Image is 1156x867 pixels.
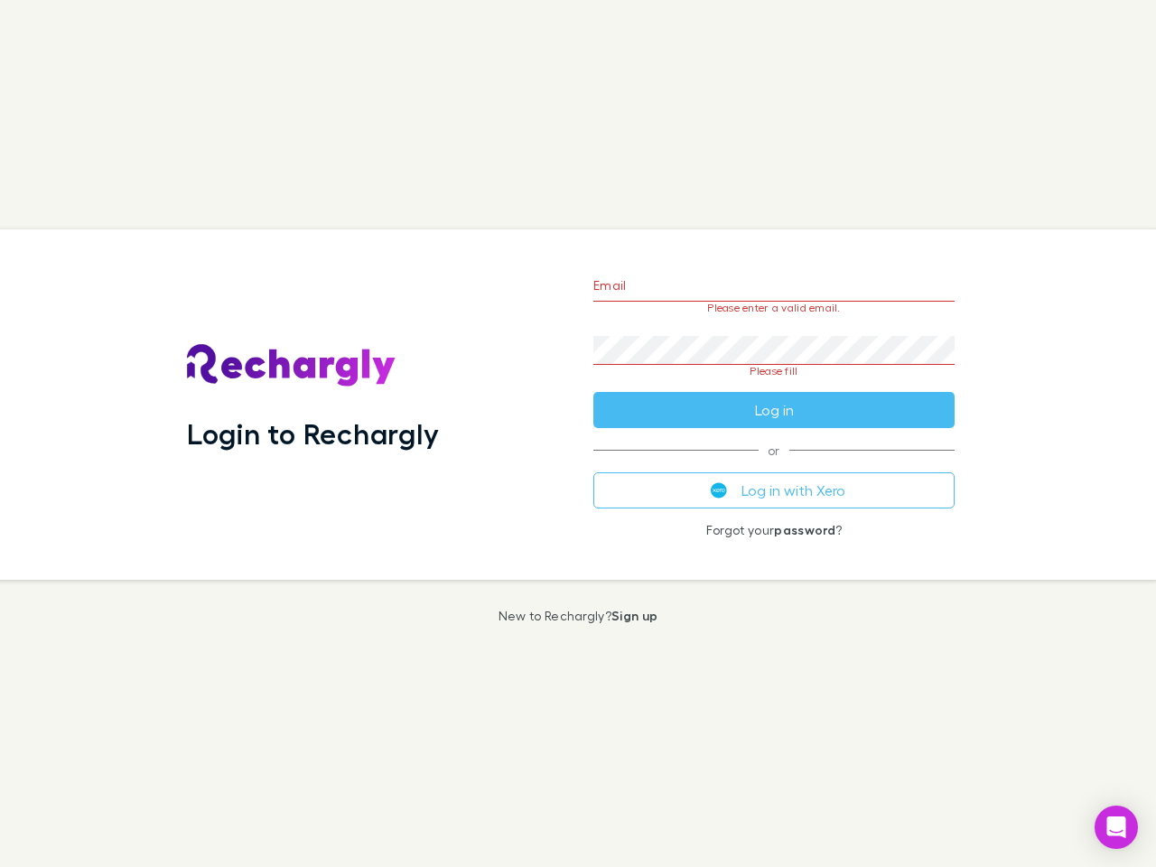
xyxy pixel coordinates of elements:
div: Open Intercom Messenger [1095,806,1138,849]
h1: Login to Rechargly [187,416,439,451]
button: Log in [593,392,955,428]
img: Xero's logo [711,482,727,499]
p: Please enter a valid email. [593,302,955,314]
img: Rechargly's Logo [187,344,396,387]
p: New to Rechargly? [499,609,658,623]
a: Sign up [611,608,657,623]
p: Forgot your ? [593,523,955,537]
span: or [593,450,955,451]
a: password [774,522,835,537]
p: Please fill [593,365,955,378]
button: Log in with Xero [593,472,955,508]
